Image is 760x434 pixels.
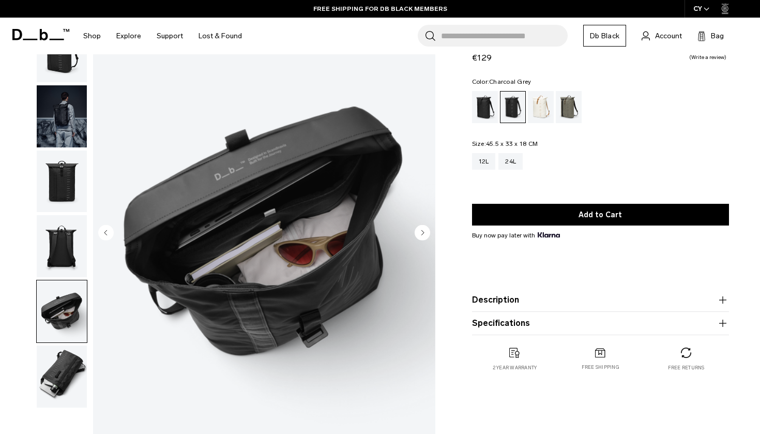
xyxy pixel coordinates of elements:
[36,345,87,408] button: Essential Backpack 24L Charcoal Grey
[199,18,242,54] a: Lost & Found
[116,18,141,54] a: Explore
[472,204,729,226] button: Add to Cart
[689,55,726,60] a: Write a review
[697,29,724,42] button: Bag
[472,317,729,330] button: Specifications
[157,18,183,54] a: Support
[313,4,447,13] a: FREE SHIPPING FOR DB BLACK MEMBERS
[36,85,87,148] button: Essential Backpack 24L Charcoal Grey
[472,153,496,170] a: 12L
[472,294,729,306] button: Description
[486,140,538,147] span: 45.5 x 33 x 18 CM
[655,31,682,41] span: Account
[37,85,87,147] img: Essential Backpack 24L Charcoal Grey
[472,79,531,85] legend: Color:
[415,225,430,242] button: Next slide
[538,232,560,237] img: {"height" => 20, "alt" => "Klarna"}
[493,364,537,371] p: 2 year warranty
[498,153,523,170] a: 24L
[489,78,531,85] span: Charcoal Grey
[472,91,498,123] a: Black Out
[582,364,619,371] p: Free shipping
[500,91,526,123] a: Charcoal Grey
[75,18,250,54] nav: Main Navigation
[556,91,582,123] a: Forest Green
[37,346,87,408] img: Essential Backpack 24L Charcoal Grey
[472,231,560,240] span: Buy now pay later with
[36,150,87,213] button: Essential Backpack 24L Charcoal Grey
[36,215,87,278] button: Essential Backpack 24L Charcoal Grey
[668,364,705,371] p: Free returns
[37,151,87,213] img: Essential Backpack 24L Charcoal Grey
[37,280,87,342] img: Essential Backpack 24L Charcoal Grey
[36,280,87,343] button: Essential Backpack 24L Charcoal Grey
[472,53,492,63] span: €129
[528,91,554,123] a: Oatmilk
[642,29,682,42] a: Account
[98,225,114,242] button: Previous slide
[83,18,101,54] a: Shop
[711,31,724,41] span: Bag
[583,25,626,47] a: Db Black
[472,141,538,147] legend: Size:
[37,215,87,277] img: Essential Backpack 24L Charcoal Grey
